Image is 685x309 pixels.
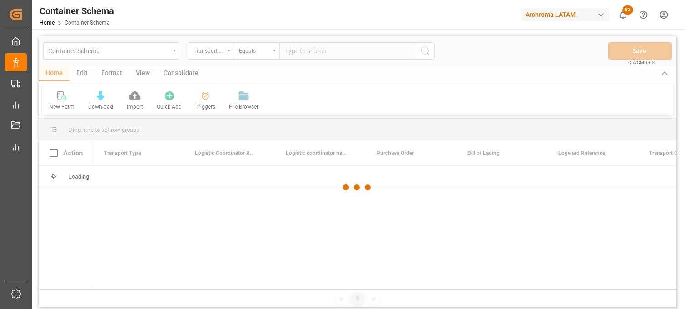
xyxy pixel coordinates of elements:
span: 83 [622,5,633,15]
a: Home [40,20,55,26]
button: Help Center [633,5,654,25]
button: show 83 new notifications [613,5,633,25]
button: Archroma LATAM [522,6,613,23]
div: Archroma LATAM [522,8,609,21]
div: Container Schema [40,4,114,18]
